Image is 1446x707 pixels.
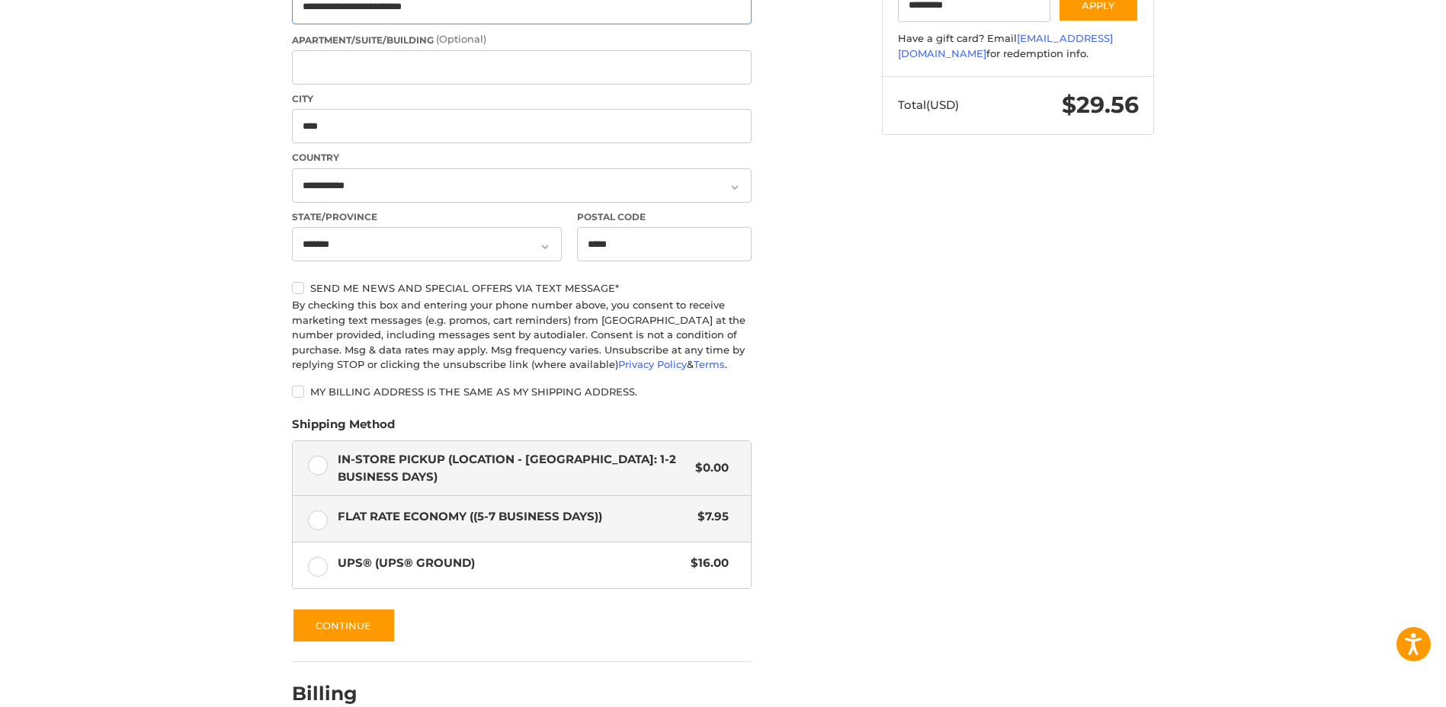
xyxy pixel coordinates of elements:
[338,508,691,526] span: Flat Rate Economy ((5-7 Business Days))
[683,555,729,572] span: $16.00
[898,98,959,112] span: Total (USD)
[618,358,687,370] a: Privacy Policy
[292,608,396,643] button: Continue
[1062,91,1139,119] span: $29.56
[292,298,752,373] div: By checking this box and entering your phone number above, you consent to receive marketing text ...
[292,151,752,165] label: Country
[292,682,381,705] h2: Billing
[292,210,562,224] label: State/Province
[690,508,729,526] span: $7.95
[292,32,752,47] label: Apartment/Suite/Building
[292,282,752,294] label: Send me news and special offers via text message*
[436,33,486,45] small: (Optional)
[898,31,1139,61] div: Have a gift card? Email for redemption info.
[292,385,752,398] label: My billing address is the same as my shipping address.
[1320,666,1446,707] iframe: Google Customer Reviews
[292,416,395,440] legend: Shipping Method
[898,32,1113,59] a: [EMAIL_ADDRESS][DOMAIN_NAME]
[292,92,752,106] label: City
[338,555,684,572] span: UPS® (UPS® Ground)
[338,451,688,485] span: In-Store Pickup (Location - [GEOGRAPHIC_DATA]: 1-2 BUSINESS DAYS)
[688,459,729,477] span: $0.00
[694,358,725,370] a: Terms
[577,210,752,224] label: Postal Code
